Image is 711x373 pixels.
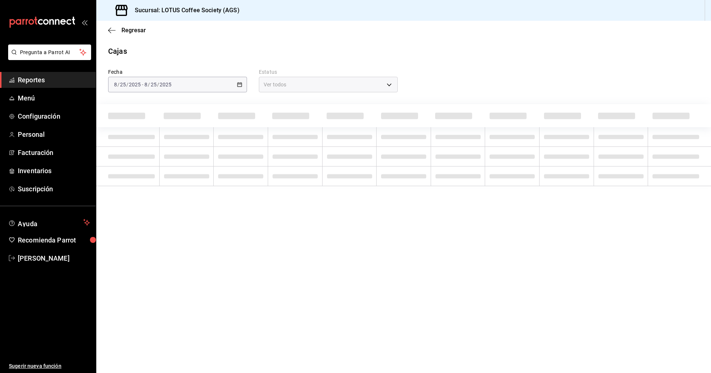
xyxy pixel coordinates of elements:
label: Estatus [259,69,398,75]
div: Cajas [108,46,127,57]
input: ---- [159,82,172,88]
span: Recomienda Parrot [18,235,90,245]
input: -- [150,82,157,88]
input: -- [120,82,126,88]
span: Sugerir nueva función [9,362,90,370]
span: Reportes [18,75,90,85]
span: / [157,82,159,88]
span: Ayuda [18,218,80,227]
span: Inventarios [18,166,90,176]
button: Regresar [108,27,146,34]
div: Ver todos [259,77,398,92]
h3: Sucursal: LOTUS Coffee Society (AGS) [129,6,240,15]
input: -- [144,82,148,88]
input: ---- [128,82,141,88]
input: -- [114,82,117,88]
span: Regresar [121,27,146,34]
span: Menú [18,93,90,103]
span: / [126,82,128,88]
span: / [148,82,150,88]
a: Pregunta a Parrot AI [5,54,91,62]
span: Personal [18,129,90,139]
span: Suscripción [18,184,90,194]
span: - [142,82,143,88]
span: [PERSON_NAME] [18,253,90,263]
span: Facturación [18,148,90,158]
label: Fecha [108,69,247,75]
button: open_drawer_menu [81,19,87,25]
span: Pregunta a Parrot AI [20,49,80,56]
span: / [117,82,120,88]
span: Configuración [18,111,90,121]
button: Pregunta a Parrot AI [8,44,91,60]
